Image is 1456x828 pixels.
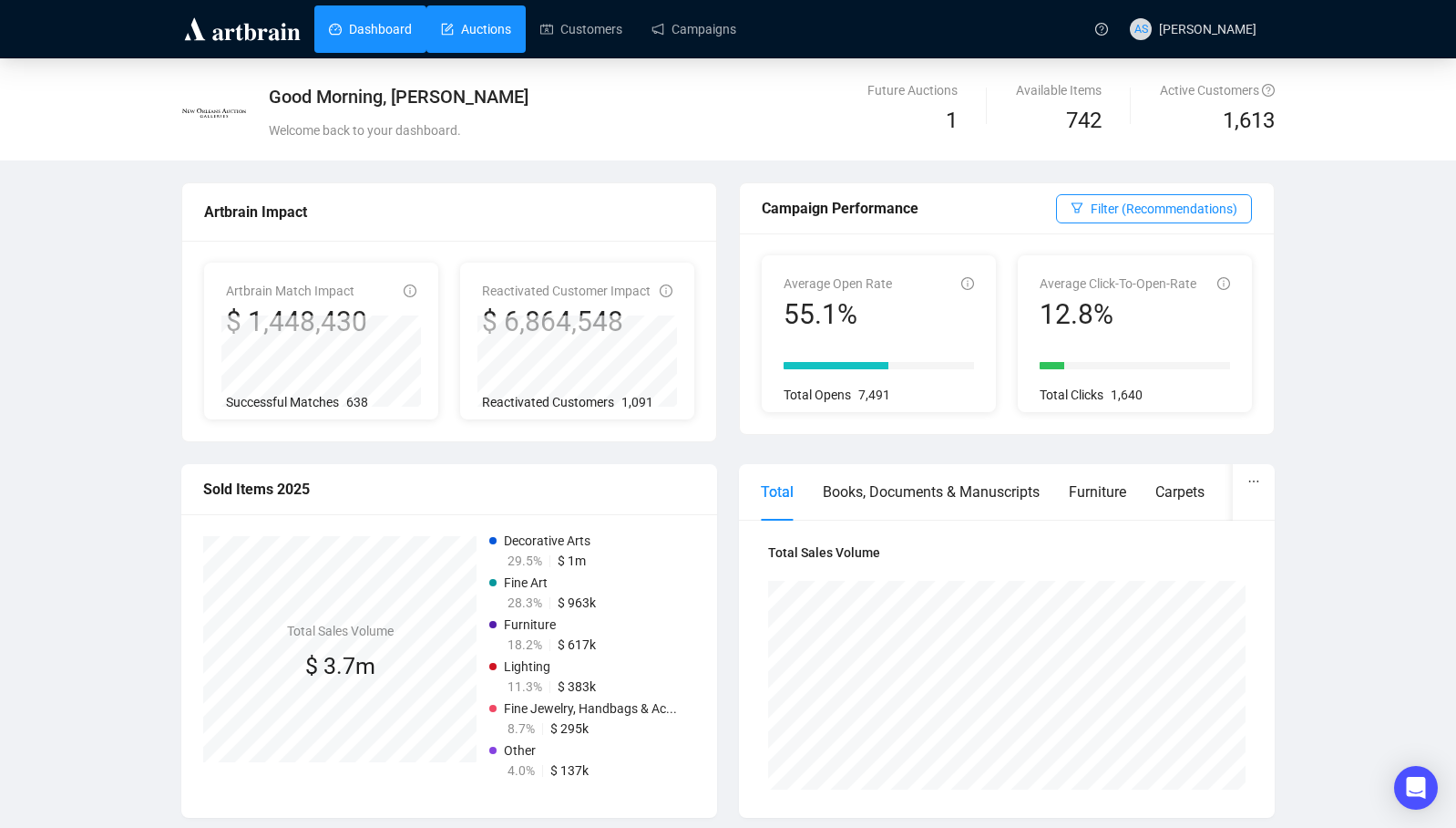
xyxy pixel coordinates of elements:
span: 7,491 [858,388,890,402]
div: 12.8% [1040,297,1196,332]
span: Reactivated Customers [482,395,614,409]
div: Campaign Performance [762,197,1056,220]
div: Carpets [1155,481,1205,503]
span: $ 963k [558,595,596,610]
span: info-circle [660,285,672,297]
span: 1 [946,108,958,133]
div: Furniture [1069,481,1126,503]
span: Other [504,743,536,758]
span: question-circle [1095,23,1108,36]
span: Total Opens [784,388,851,402]
span: 8.7% [508,721,535,736]
span: Total Clicks [1040,388,1103,402]
span: $ 137k [550,763,589,778]
span: 28.3% [508,595,542,610]
div: Available Items [1016,80,1102,100]
span: Reactivated Customer Impact [482,284,651,298]
img: NewOrleansLogo.svg [182,81,246,145]
span: 1,091 [621,395,653,409]
div: $ 6,864,548 [482,305,651,339]
div: Open Intercom Messenger [1394,766,1438,810]
span: 742 [1066,108,1102,133]
span: Filter (Recommendations) [1091,199,1237,219]
span: Fine Jewelry, Handbags & Ac... [504,701,677,716]
span: [PERSON_NAME] [1159,22,1256,36]
span: Average Open Rate [784,276,892,291]
div: $ 1,448,430 [226,305,367,339]
span: 1,613 [1223,104,1275,139]
h4: Total Sales Volume [768,543,1246,563]
button: ellipsis [1233,464,1275,499]
a: Customers [540,5,622,53]
div: Welcome back to your dashboard. [269,120,906,140]
h4: Total Sales Volume [287,621,394,641]
span: Active Customers [1160,83,1275,98]
span: Furniture [504,617,556,632]
a: Campaigns [651,5,736,53]
span: 18.2% [508,637,542,652]
span: filter [1071,202,1083,214]
span: $ 383k [558,679,596,694]
span: 1,640 [1111,388,1143,402]
span: question-circle [1262,84,1275,97]
span: Lighting [504,659,550,674]
span: 29.5% [508,554,542,568]
span: Decorative Arts [504,533,590,548]
div: Total [761,481,794,503]
img: logo [181,15,303,44]
span: Successful Matches [226,395,339,409]
span: AS [1133,20,1147,38]
div: Sold Items 2025 [203,478,695,501]
span: Fine Art [504,575,548,590]
span: ellipsis [1247,475,1260,488]
div: Books, Documents & Manuscripts [823,481,1040,503]
span: $ 295k [550,721,589,736]
div: 55.1% [784,297,892,332]
span: 4.0% [508,763,535,778]
span: $ 617k [558,637,596,652]
span: info-circle [404,285,416,297]
span: info-circle [1217,277,1230,290]
div: Future Auctions [867,80,958,100]
a: Dashboard [329,5,412,53]
span: 638 [346,395,368,409]
div: Artbrain Impact [204,201,694,223]
div: Good Morning, [PERSON_NAME] [269,84,906,109]
span: info-circle [961,277,974,290]
button: Filter (Recommendations) [1056,194,1252,223]
span: $ 1m [558,554,586,568]
a: Auctions [441,5,511,53]
span: $ 3.7m [305,653,375,679]
span: 11.3% [508,679,542,694]
span: Average Click-To-Open-Rate [1040,276,1196,291]
span: Artbrain Match Impact [226,284,354,298]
